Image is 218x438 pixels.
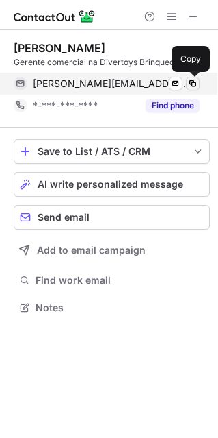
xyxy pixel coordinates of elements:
img: ContactOut v5.3.10 [14,8,96,25]
button: AI write personalized message [14,172,210,197]
button: save-profile-one-click [14,139,210,164]
span: AI write personalized message [38,179,183,190]
span: Notes [36,302,204,314]
span: [PERSON_NAME][EMAIL_ADDRESS][DOMAIN_NAME] [33,77,189,90]
button: Find work email [14,271,210,290]
div: [PERSON_NAME] [14,41,105,55]
span: Send email [38,212,90,223]
button: Send email [14,205,210,230]
span: Find work email [36,274,204,287]
div: Gerente comercial na Divertoys Brinquedos [14,56,210,69]
button: Notes [14,298,210,317]
button: Reveal Button [146,99,200,112]
div: Save to List / ATS / CRM [38,146,186,157]
span: Add to email campaign [37,245,146,256]
button: Add to email campaign [14,238,210,263]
